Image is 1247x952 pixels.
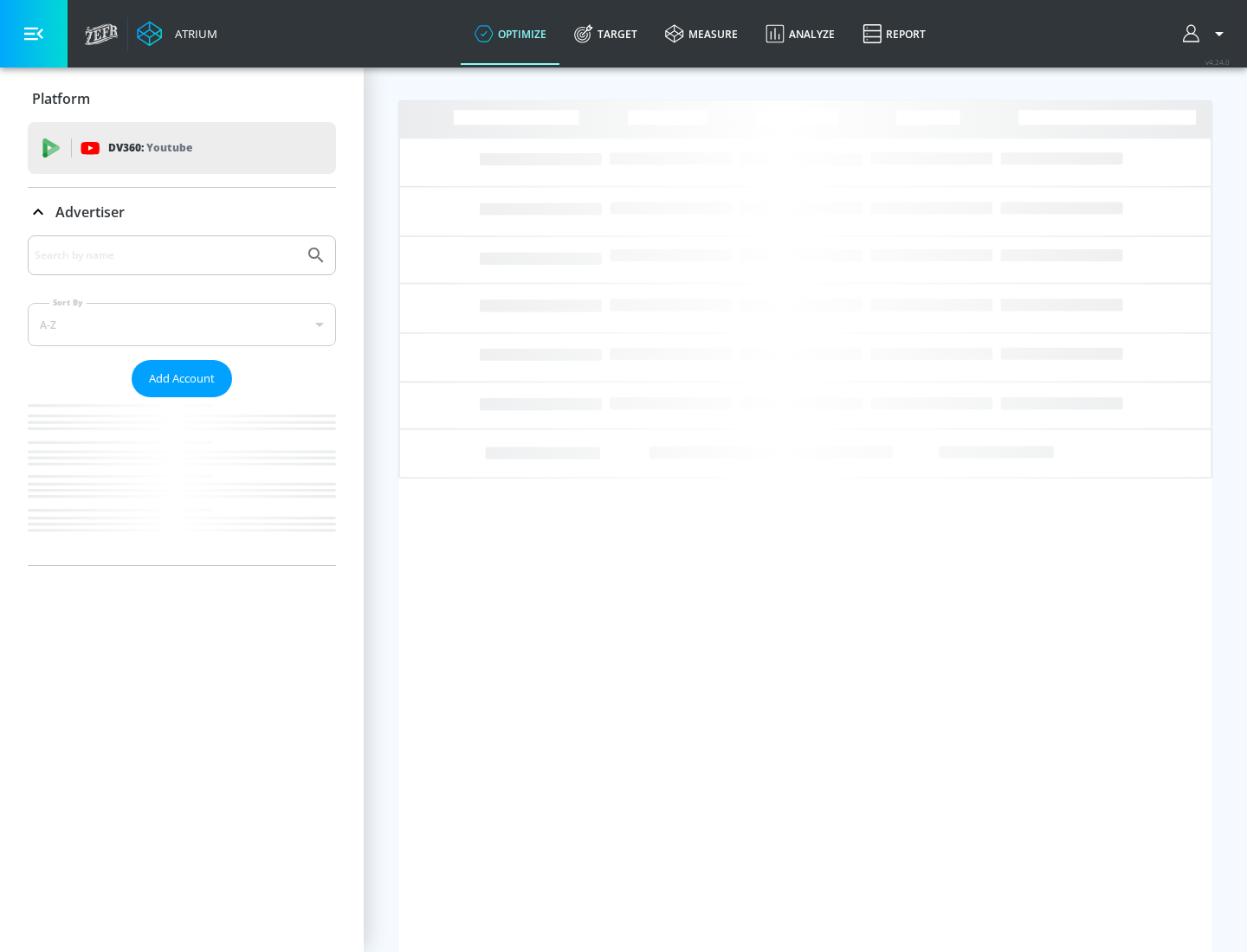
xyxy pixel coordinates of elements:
a: measure [651,3,752,65]
span: v 4.24.0 [1205,57,1230,67]
p: Advertiser [55,203,125,222]
p: DV360: [108,138,192,158]
a: optimize [461,3,560,65]
input: Search by name [35,244,297,267]
a: Atrium [137,21,217,47]
a: Report [849,3,940,65]
div: Advertiser [28,188,336,236]
button: Add Account [132,360,232,397]
div: A-Z [28,303,336,346]
div: Atrium [168,26,217,42]
p: Youtube [146,138,192,157]
p: Platform [32,89,90,108]
div: DV360: Youtube [28,122,336,174]
a: Target [560,3,651,65]
label: Sort By [49,297,87,308]
nav: list of Advertiser [28,397,336,565]
div: Platform [28,74,336,123]
div: Advertiser [28,235,336,565]
span: Add Account [149,369,215,389]
a: Analyze [752,3,849,65]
